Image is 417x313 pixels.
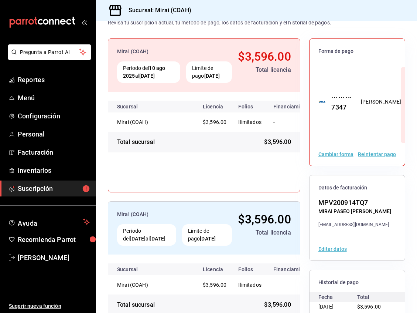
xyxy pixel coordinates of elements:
span: Inventarios [18,165,90,175]
th: Folios [232,263,267,275]
strong: [DATE] [139,73,155,79]
span: Recomienda Parrot [18,235,90,245]
div: Límite de pago [186,61,232,83]
td: - [267,112,317,132]
button: Cambiar forma [318,152,353,157]
div: Periodo del al [117,224,176,246]
div: Total [357,292,396,302]
div: Sucursal [117,104,158,110]
div: [EMAIL_ADDRESS][DOMAIN_NAME] [318,221,391,228]
th: Folios [232,101,267,112]
span: Facturación [18,147,90,157]
td: - [267,275,317,295]
td: Ilimitados [232,112,267,132]
div: Total sucursal [117,300,155,309]
div: Total licencia [238,228,291,237]
div: Total licencia [238,65,291,74]
th: Financiamiento [267,263,317,275]
div: MIRAI PASEO [PERSON_NAME] [318,208,391,215]
span: Ayuda [18,218,80,226]
div: ··· ··· ··· 7347 [325,92,352,112]
div: Mirai (COAH) [117,281,191,289]
div: Periodo del al [117,61,180,83]
div: MPV200914TQ7 [318,198,391,208]
span: $3,596.00 [203,282,226,288]
strong: [DATE] [150,236,165,242]
span: Suscripción [18,184,90,193]
div: [DATE] [318,302,357,312]
span: $3,596.00 [203,119,226,125]
a: Pregunta a Parrot AI [5,54,91,61]
button: Reintentar pago [358,152,396,157]
span: Personal [18,129,90,139]
span: Configuración [18,111,90,121]
span: Historial de pago [318,279,396,286]
button: Pregunta a Parrot AI [8,44,91,60]
div: Mirai (COAH) [117,48,232,55]
span: Sugerir nueva función [9,302,90,310]
div: Sucursal [117,266,158,272]
td: Ilimitados [232,275,267,295]
strong: [DATE] [200,236,216,242]
div: Mirai (COAH) [117,118,191,126]
div: Revisa tu suscripción actual, tu método de pago, los datos de facturación y el historial de pagos. [108,19,331,27]
span: $3,596.00 [238,212,291,226]
span: Pregunta a Parrot AI [20,48,79,56]
th: Licencia [197,263,232,275]
strong: [DATE] [130,236,146,242]
span: $3,596.00 [264,138,291,147]
span: Datos de facturación [318,184,396,191]
span: [PERSON_NAME] [18,253,90,263]
span: $3,596.00 [238,50,291,64]
div: Fecha [318,292,357,302]
span: $3,596.00 [357,304,381,310]
div: Límite de pago [182,224,232,246]
span: Forma de pago [318,48,396,55]
strong: [DATE] [204,73,220,79]
span: Reportes [18,75,90,85]
span: $3,596.00 [264,300,291,309]
th: Financiamiento [267,101,317,112]
button: open_drawer_menu [81,19,87,25]
div: [PERSON_NAME] [361,98,401,106]
h3: Sucursal: Mirai (COAH) [123,6,191,15]
div: Mirai (COAH) [117,211,232,218]
th: Licencia [197,101,232,112]
div: Total sucursal [117,138,155,147]
button: Editar datos [318,246,347,252]
span: Menú [18,93,90,103]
